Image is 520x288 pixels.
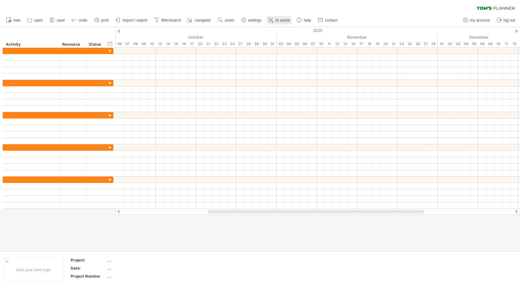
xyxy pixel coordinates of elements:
div: Tuesday, 4 November 2025 [285,41,293,47]
div: Wednesday, 5 November 2025 [293,41,301,47]
div: Wednesday, 12 November 2025 [333,41,341,47]
span: print [101,18,109,23]
div: Friday, 7 November 2025 [309,41,317,47]
div: Thursday, 27 November 2025 [422,41,430,47]
div: Wednesday, 26 November 2025 [414,41,422,47]
a: undo [70,16,89,24]
div: Tuesday, 21 October 2025 [204,41,212,47]
a: open [25,16,45,24]
div: Thursday, 6 November 2025 [301,41,309,47]
span: import / export [123,18,147,23]
div: Thursday, 11 December 2025 [502,41,510,47]
div: Monday, 24 November 2025 [397,41,406,47]
div: Tuesday, 25 November 2025 [406,41,414,47]
div: Project: [71,257,106,263]
span: save [57,18,65,23]
span: help [304,18,311,23]
div: .... [107,265,162,271]
div: Resource [62,41,82,48]
div: Tuesday, 7 October 2025 [123,41,132,47]
a: AI assist [267,16,292,24]
a: zoom [216,16,236,24]
a: help [295,16,313,24]
div: Date: [71,265,106,271]
div: Wednesday, 19 November 2025 [373,41,381,47]
div: Friday, 14 November 2025 [349,41,357,47]
span: zoom [225,18,234,23]
div: Monday, 1 December 2025 [438,41,446,47]
a: import / export [114,16,149,24]
div: Monday, 20 October 2025 [196,41,204,47]
a: settings [240,16,263,24]
div: Friday, 24 October 2025 [228,41,236,47]
a: print [93,16,111,24]
div: October 2025 [91,34,277,41]
div: Friday, 28 November 2025 [430,41,438,47]
div: Status [89,41,103,48]
div: Monday, 13 October 2025 [156,41,164,47]
span: settings [248,18,261,23]
span: new [13,18,20,23]
a: filter/search [152,16,183,24]
div: Wednesday, 10 December 2025 [494,41,502,47]
div: Activity [6,41,55,48]
div: Friday, 17 October 2025 [188,41,196,47]
div: Wednesday, 15 October 2025 [172,41,180,47]
div: Tuesday, 9 December 2025 [486,41,494,47]
span: my account [470,18,490,23]
div: Friday, 31 October 2025 [269,41,277,47]
a: my account [461,16,492,24]
span: navigator [195,18,211,23]
a: contact [316,16,339,24]
div: .... [107,257,162,263]
div: November 2025 [277,34,438,41]
div: Tuesday, 11 November 2025 [325,41,333,47]
div: Thursday, 30 October 2025 [260,41,269,47]
div: Wednesday, 22 October 2025 [212,41,220,47]
div: Friday, 21 November 2025 [389,41,397,47]
span: contact [325,18,338,23]
div: Tuesday, 18 November 2025 [365,41,373,47]
div: Thursday, 4 December 2025 [462,41,470,47]
div: Wednesday, 8 October 2025 [132,41,140,47]
span: AI assist [275,18,290,23]
span: log out [504,18,515,23]
div: Monday, 27 October 2025 [236,41,244,47]
span: undo [79,18,87,23]
div: Monday, 10 November 2025 [317,41,325,47]
div: Thursday, 23 October 2025 [220,41,228,47]
div: Project Number [71,274,106,279]
div: Thursday, 13 November 2025 [341,41,349,47]
div: Tuesday, 28 October 2025 [244,41,252,47]
div: Monday, 3 November 2025 [277,41,285,47]
div: Wednesday, 29 October 2025 [252,41,260,47]
span: filter/search [161,18,181,23]
div: Thursday, 16 October 2025 [180,41,188,47]
a: navigator [186,16,213,24]
div: .... [107,274,162,279]
div: Add your own logo [3,258,64,282]
div: Tuesday, 2 December 2025 [446,41,454,47]
div: Tuesday, 14 October 2025 [164,41,172,47]
div: Thursday, 9 October 2025 [140,41,148,47]
a: save [48,16,67,24]
div: Friday, 12 December 2025 [510,41,518,47]
div: Monday, 6 October 2025 [115,41,123,47]
div: Friday, 10 October 2025 [148,41,156,47]
span: open [34,18,43,23]
div: Monday, 17 November 2025 [357,41,365,47]
div: Monday, 8 December 2025 [478,41,486,47]
a: new [5,16,22,24]
div: Wednesday, 3 December 2025 [454,41,462,47]
a: log out [495,16,517,24]
div: Thursday, 20 November 2025 [381,41,389,47]
div: Friday, 5 December 2025 [470,41,478,47]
